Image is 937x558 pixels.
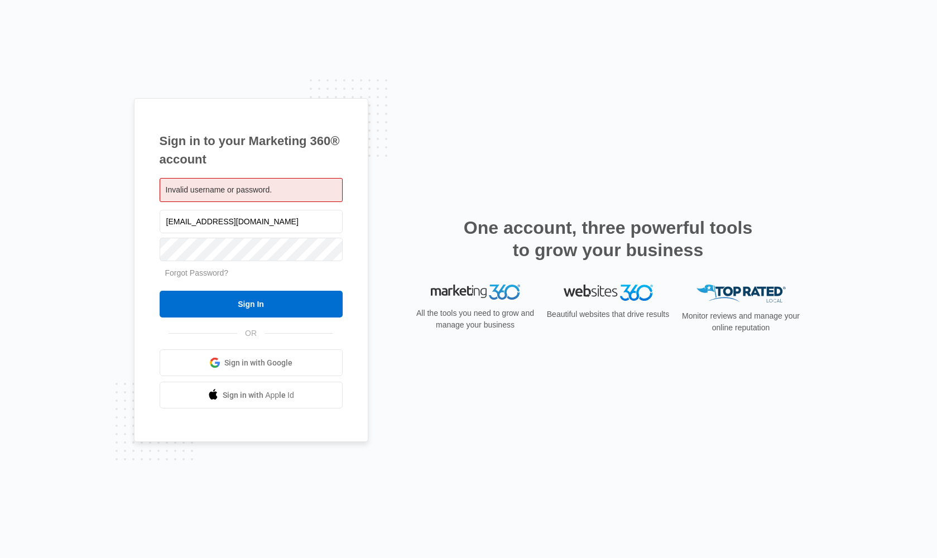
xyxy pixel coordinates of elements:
[160,210,343,233] input: Email
[237,328,265,339] span: OR
[160,132,343,169] h1: Sign in to your Marketing 360® account
[160,291,343,318] input: Sign In
[460,217,756,261] h2: One account, three powerful tools to grow your business
[413,307,538,331] p: All the tools you need to grow and manage your business
[546,309,671,320] p: Beautiful websites that drive results
[564,285,653,301] img: Websites 360
[160,382,343,408] a: Sign in with Apple Id
[224,357,292,369] span: Sign in with Google
[160,349,343,376] a: Sign in with Google
[679,310,804,334] p: Monitor reviews and manage your online reputation
[696,285,786,303] img: Top Rated Local
[165,268,229,277] a: Forgot Password?
[431,285,520,300] img: Marketing 360
[223,389,294,401] span: Sign in with Apple Id
[166,185,272,194] span: Invalid username or password.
